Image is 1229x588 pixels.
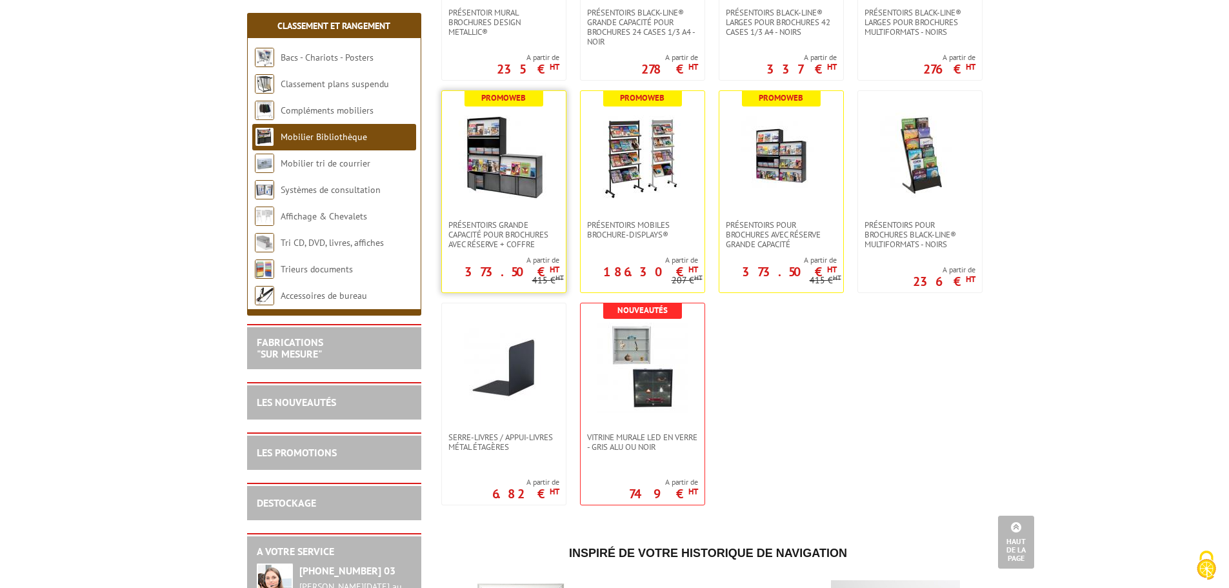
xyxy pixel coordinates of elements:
[620,92,664,103] b: Promoweb
[587,220,698,239] span: Présentoirs mobiles Brochure-Displays®
[1190,549,1223,582] img: Cookies (fenêtre modale)
[281,105,374,116] a: Compléments mobiliers
[726,220,837,249] span: Présentoirs pour Brochures avec réserve Grande capacité
[966,61,975,72] sup: HT
[255,127,274,147] img: Mobilier Bibliothèque
[581,432,704,452] a: Vitrine Murale LED en verre - GRIS ALU OU NOIR
[923,52,975,63] span: A partir de
[550,61,559,72] sup: HT
[255,207,274,226] img: Affichage & Chevalets
[875,110,965,201] img: Présentoirs pour Brochures Black-Line® multiformats - Noirs
[497,65,559,73] p: 235 €
[497,52,559,63] span: A partir de
[281,157,370,169] a: Mobilier tri de courrier
[281,263,353,275] a: Trieurs documents
[257,446,337,459] a: LES PROMOTIONS
[281,184,381,196] a: Systèmes de consultation
[766,52,837,63] span: A partir de
[827,61,837,72] sup: HT
[603,268,698,276] p: 186.30 €
[913,278,975,285] p: 236 €
[766,65,837,73] p: 337 €
[569,547,847,560] span: Inspiré de votre historique de navigation
[581,255,698,265] span: A partir de
[255,74,274,94] img: Classement plans suspendu
[587,8,698,46] span: Présentoirs Black-Line® grande capacité pour brochures 24 cases 1/3 A4 - noir
[719,220,843,249] a: Présentoirs pour Brochures avec réserve Grande capacité
[923,65,975,73] p: 276 €
[257,336,323,360] a: FABRICATIONS"Sur Mesure"
[281,52,374,63] a: Bacs - Chariots - Posters
[629,477,698,487] span: A partir de
[688,264,698,275] sup: HT
[550,486,559,497] sup: HT
[481,92,526,103] b: Promoweb
[255,154,274,173] img: Mobilier tri de courrier
[550,264,559,275] sup: HT
[966,274,975,285] sup: HT
[465,268,559,276] p: 373.50 €
[581,8,704,46] a: Présentoirs Black-Line® grande capacité pour brochures 24 cases 1/3 A4 - noir
[532,276,564,285] p: 415 €
[257,546,412,558] h2: A votre service
[492,477,559,487] span: A partir de
[810,276,841,285] p: 415 €
[255,101,274,120] img: Compléments mobiliers
[281,237,384,248] a: Tri CD, DVD, livres, affiches
[913,265,975,275] span: A partir de
[597,323,688,413] img: Vitrine Murale LED en verre - GRIS ALU OU NOIR
[719,255,837,265] span: A partir de
[442,220,566,249] a: Présentoirs grande capacité pour brochures avec réserve + coffre
[448,220,559,249] span: Présentoirs grande capacité pour brochures avec réserve + coffre
[277,20,390,32] a: Classement et Rangement
[597,110,688,201] img: Présentoirs mobiles Brochure-Displays®
[672,276,703,285] p: 207 €
[255,233,274,252] img: Tri CD, DVD, livres, affiches
[736,110,826,201] img: Présentoirs pour Brochures avec réserve Grande capacité
[281,131,367,143] a: Mobilier Bibliothèque
[827,264,837,275] sup: HT
[255,286,274,305] img: Accessoires de bureau
[442,8,566,37] a: Présentoir mural brochures Design Metallic®
[492,490,559,498] p: 6.82 €
[641,65,698,73] p: 278 €
[442,255,559,265] span: A partir de
[688,486,698,497] sup: HT
[864,8,975,37] span: Présentoirs Black-Line® larges pour brochures multiformats - Noirs
[281,210,367,222] a: Affichage & Chevalets
[281,78,389,90] a: Classement plans suspendu
[255,180,274,199] img: Systèmes de consultation
[257,396,336,409] a: LES NOUVEAUTÉS
[299,564,395,577] strong: [PHONE_NUMBER] 03
[688,61,698,72] sup: HT
[448,8,559,37] span: Présentoir mural brochures Design Metallic®
[459,110,549,201] img: Présentoirs grande capacité pour brochures avec réserve + coffre
[759,92,803,103] b: Promoweb
[459,323,549,413] img: Serre-livres / Appui-livres métal étagères
[581,220,704,239] a: Présentoirs mobiles Brochure-Displays®
[255,48,274,67] img: Bacs - Chariots - Posters
[442,432,566,452] a: Serre-livres / Appui-livres métal étagères
[617,305,668,316] b: Nouveautés
[742,268,837,276] p: 373.50 €
[858,8,982,37] a: Présentoirs Black-Line® larges pour brochures multiformats - Noirs
[629,490,698,498] p: 749 €
[726,8,837,37] span: Présentoirs Black-Line® larges pour brochures 42 cases 1/3 A4 - Noirs
[1184,544,1229,588] button: Cookies (fenêtre modale)
[833,273,841,282] sup: HT
[448,432,559,452] span: Serre-livres / Appui-livres métal étagères
[858,220,982,249] a: Présentoirs pour Brochures Black-Line® multiformats - Noirs
[864,220,975,249] span: Présentoirs pour Brochures Black-Line® multiformats - Noirs
[719,8,843,37] a: Présentoirs Black-Line® larges pour brochures 42 cases 1/3 A4 - Noirs
[281,290,367,301] a: Accessoires de bureau
[641,52,698,63] span: A partir de
[555,273,564,282] sup: HT
[587,432,698,452] span: Vitrine Murale LED en verre - GRIS ALU OU NOIR
[257,496,316,509] a: DESTOCKAGE
[998,516,1034,569] a: Haut de la page
[255,259,274,279] img: Trieurs documents
[694,273,703,282] sup: HT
